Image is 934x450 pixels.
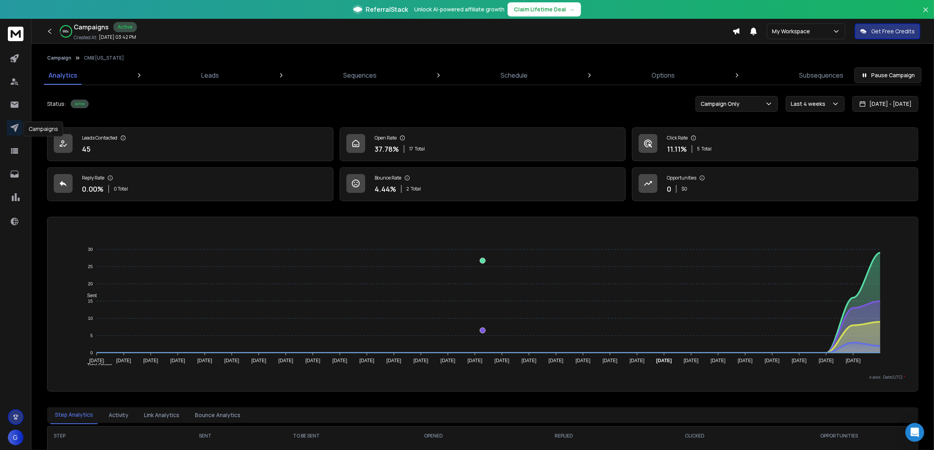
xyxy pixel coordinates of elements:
tspan: [DATE] [359,358,374,364]
div: Open Intercom Messenger [905,423,924,442]
th: SENT [166,426,245,445]
tspan: [DATE] [197,358,212,364]
p: Leads Contacted [82,135,117,141]
p: 89 % [63,29,69,34]
tspan: 0 [90,350,93,355]
span: 2 [406,186,409,192]
tspan: [DATE] [305,358,320,364]
tspan: [DATE] [656,358,672,364]
span: Total [411,186,421,192]
div: Active [71,100,89,108]
p: 11.11 % [667,143,687,154]
tspan: [DATE] [386,358,401,364]
p: Created At: [74,34,97,41]
p: 37.78 % [375,143,399,154]
span: G [8,430,24,445]
p: Reply Rate [82,175,104,181]
h1: Campaigns [74,22,109,32]
tspan: [DATE] [224,358,239,364]
tspan: [DATE] [89,358,104,364]
a: Schedule [496,66,532,85]
th: REPLIED [499,426,629,445]
p: Bounce Rate [375,175,401,181]
span: ReferralStack [366,5,408,14]
p: $ 0 [681,186,687,192]
span: Sent [81,293,97,298]
p: CMB [US_STATE] [84,55,124,61]
a: Options [647,66,680,85]
th: CLICKED [629,426,760,445]
p: Schedule [501,71,528,80]
tspan: [DATE] [603,358,617,364]
span: 17 [409,146,413,152]
a: Sequences [339,66,381,85]
tspan: [DATE] [819,358,834,364]
tspan: [DATE] [441,358,455,364]
p: 0.00 % [82,183,104,194]
button: Get Free Credits [855,24,920,39]
p: x-axis : Date(UTC) [60,374,905,380]
p: Unlock AI-powered affiliate growth [414,5,504,13]
tspan: [DATE] [143,358,158,364]
button: Activity [104,406,133,424]
a: Reply Rate0.00%0 Total [47,167,333,201]
p: 0 Total [114,186,128,192]
tspan: [DATE] [549,358,564,364]
tspan: [DATE] [630,358,645,364]
tspan: 30 [88,247,93,252]
tspan: [DATE] [495,358,510,364]
tspan: 20 [88,281,93,286]
tspan: 10 [88,316,93,321]
tspan: [DATE] [170,358,185,364]
a: Analytics [44,66,82,85]
span: → [569,5,575,13]
div: Campaigns [24,122,63,136]
th: TO BE SENT [245,426,368,445]
p: Subsequences [799,71,843,80]
p: 45 [82,143,91,154]
span: Total Opens [81,363,112,368]
th: OPENED [368,426,499,445]
tspan: [DATE] [468,358,482,364]
tspan: [DATE] [792,358,807,364]
p: Last 4 weeks [791,100,828,108]
tspan: [DATE] [738,358,753,364]
a: Open Rate37.78%17Total [340,127,626,161]
button: [DATE] - [DATE] [852,96,918,112]
tspan: [DATE] [279,358,293,364]
a: Subsequences [794,66,848,85]
p: Status: [47,100,66,108]
th: STEP [47,426,166,445]
tspan: 25 [88,264,93,269]
span: Total [415,146,425,152]
button: Claim Lifetime Deal→ [508,2,581,16]
tspan: [DATE] [575,358,590,364]
p: Sequences [343,71,377,80]
p: Leads [201,71,219,80]
a: Opportunities0$0 [632,167,918,201]
tspan: [DATE] [116,358,131,364]
p: Analytics [49,71,77,80]
p: Opportunities [667,175,696,181]
button: Pause Campaign [854,67,921,83]
button: Step Analytics [50,406,98,424]
span: Total [701,146,712,152]
p: My Workspace [772,27,813,35]
tspan: [DATE] [711,358,726,364]
p: Get Free Credits [871,27,915,35]
a: Leads [197,66,224,85]
p: 0 [667,183,671,194]
p: [DATE] 03:42 PM [99,34,136,40]
p: Campaign Only [701,100,743,108]
tspan: [DATE] [846,358,861,364]
button: Bounce Analytics [190,406,245,424]
tspan: [DATE] [251,358,266,364]
tspan: [DATE] [413,358,428,364]
tspan: [DATE] [332,358,347,364]
div: Active [113,22,137,32]
a: Bounce Rate4.44%2Total [340,167,626,201]
button: Link Analytics [139,406,184,424]
tspan: 5 [90,333,93,338]
p: Open Rate [375,135,397,141]
p: Click Rate [667,135,688,141]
